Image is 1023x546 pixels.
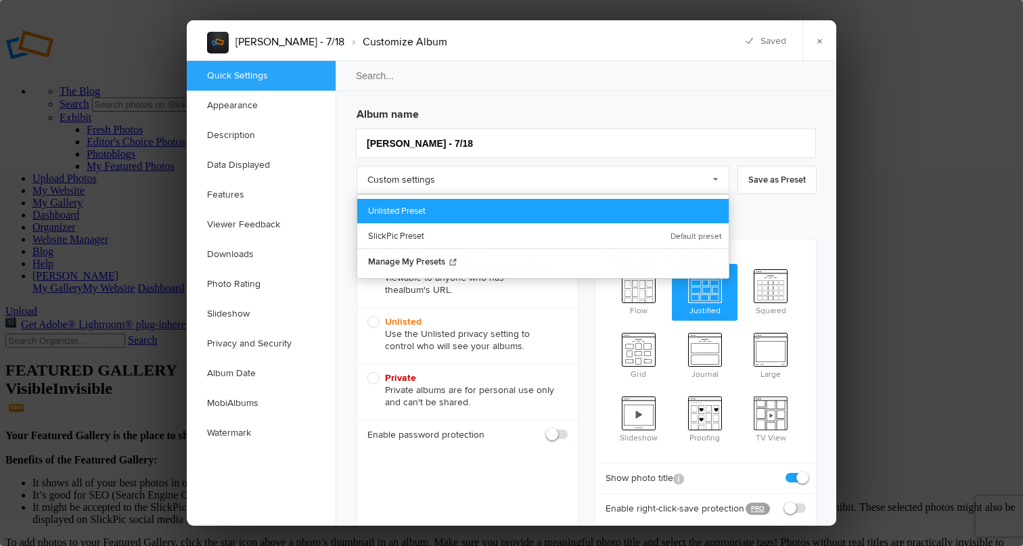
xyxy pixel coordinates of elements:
[672,327,738,382] span: Journal
[187,180,336,210] a: Features
[187,91,336,120] a: Appearance
[606,391,672,445] span: Slideshow
[737,264,804,318] span: Squared
[737,327,804,382] span: Large
[187,240,336,269] a: Downloads
[802,20,836,61] a: ×
[207,32,229,53] img: album_sample.webp
[368,256,445,267] span: Manage My Presets
[357,223,729,248] a: SlickPic Preset
[187,120,336,150] a: Description
[606,472,684,485] b: Show photo title
[187,150,336,180] a: Data Displayed
[187,61,336,91] a: Quick Settings
[335,60,838,91] input: Search...
[672,264,738,318] span: Justified
[385,316,422,327] b: Unlisted
[672,391,738,445] span: Proofing
[606,327,672,382] span: Grid
[344,30,447,53] li: Customize Album
[187,210,336,240] a: Viewer Feedback
[367,372,561,409] span: Private albums are for personal use only and can't be shared.
[357,166,729,194] a: Custom settings
[187,418,336,448] a: Watermark
[606,502,735,516] b: Enable right-click-save protection
[357,199,729,223] a: Unlisted Preset
[737,166,817,194] a: Save as Preset
[357,248,729,274] a: Manage My Presets
[235,30,344,53] li: [PERSON_NAME] - 7/18
[737,391,804,445] span: TV View
[187,329,336,359] a: Privacy and Security
[385,372,416,384] b: Private
[187,388,336,418] a: MobiAlbums
[187,359,336,388] a: Album Date
[357,101,817,122] h3: Album name
[367,428,484,442] b: Enable password protection
[399,284,453,296] span: album's URL.
[367,316,561,352] span: Use the Unlisted privacy setting to control who will see your albums.
[187,269,336,299] a: Photo Rating
[606,264,672,318] span: Flow
[187,299,336,329] a: Slideshow
[746,503,770,515] a: PRO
